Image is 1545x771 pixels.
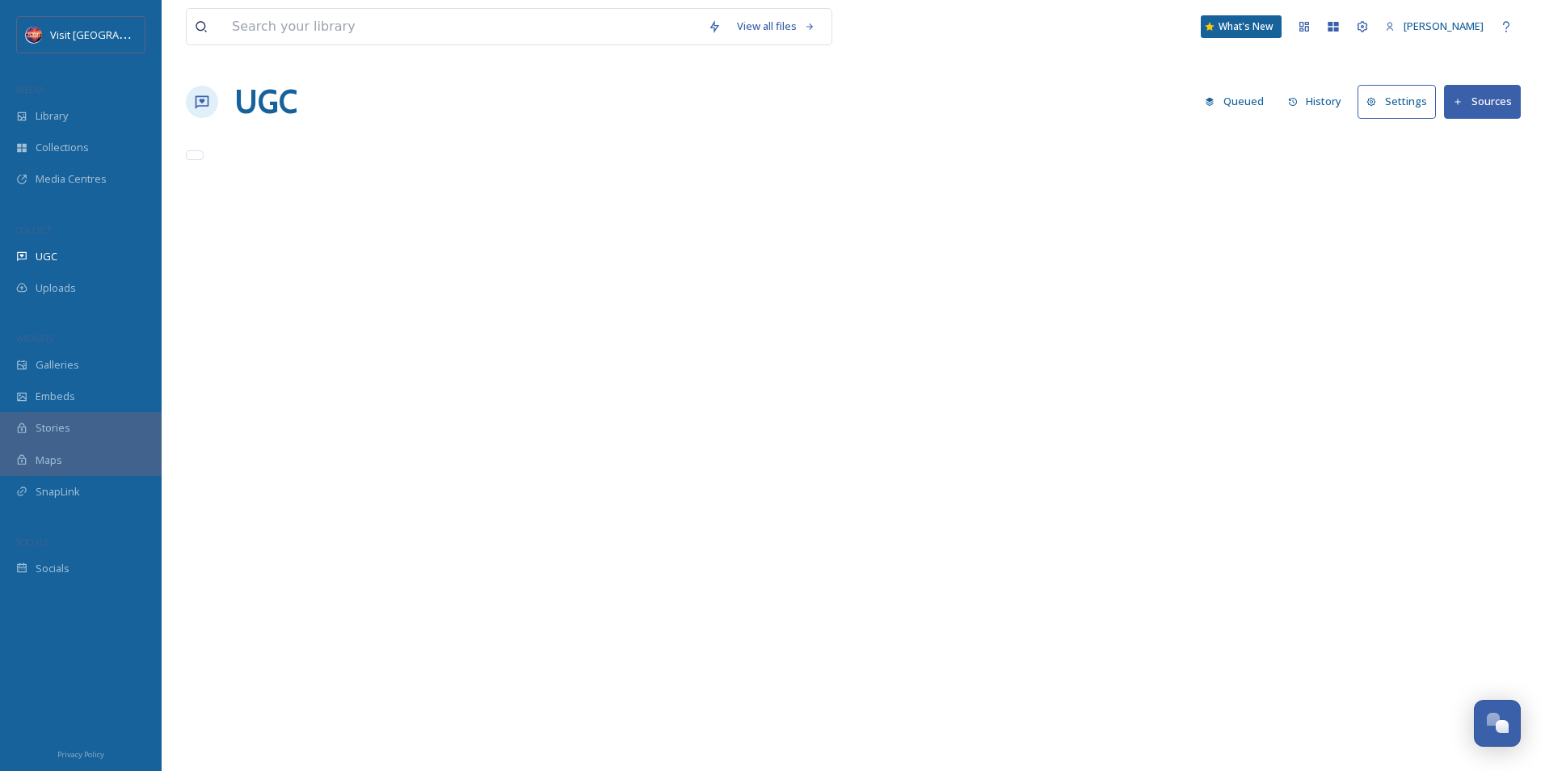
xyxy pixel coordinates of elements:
[1201,15,1282,38] a: What's New
[36,357,79,373] span: Galleries
[36,561,69,576] span: Socials
[36,171,107,187] span: Media Centres
[729,11,823,42] a: View all files
[1358,85,1436,118] button: Settings
[1197,86,1272,117] button: Queued
[36,280,76,296] span: Uploads
[36,453,62,468] span: Maps
[1280,86,1350,117] button: History
[36,108,68,124] span: Library
[234,78,297,126] a: UGC
[36,249,57,264] span: UGC
[1444,85,1521,118] button: Sources
[36,389,75,404] span: Embeds
[57,749,104,760] span: Privacy Policy
[1280,86,1358,117] a: History
[16,224,51,236] span: COLLECT
[1377,11,1492,42] a: [PERSON_NAME]
[36,140,89,155] span: Collections
[16,332,53,344] span: WIDGETS
[16,536,48,548] span: SOCIALS
[50,27,255,42] span: Visit [GEOGRAPHIC_DATA][PERSON_NAME]
[1404,19,1484,33] span: [PERSON_NAME]
[57,744,104,763] a: Privacy Policy
[1197,86,1280,117] a: Queued
[16,83,44,95] span: MEDIA
[26,27,42,43] img: Logo%20Image.png
[36,420,70,436] span: Stories
[224,9,700,44] input: Search your library
[1474,700,1521,747] button: Open Chat
[1358,85,1444,118] a: Settings
[36,484,80,499] span: SnapLink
